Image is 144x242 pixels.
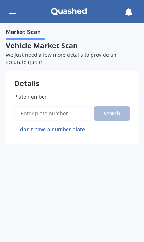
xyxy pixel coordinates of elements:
span: Vehicle Market Scan [6,41,138,50]
span: We just need a few more details to provide an accurate quote [6,51,116,65]
button: I don’t have a number plate [14,124,88,135]
input: Enter plate number [14,106,91,121]
span: Market Scan [6,29,41,38]
div: Details [6,71,138,87]
span: Plate number [14,93,47,100]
